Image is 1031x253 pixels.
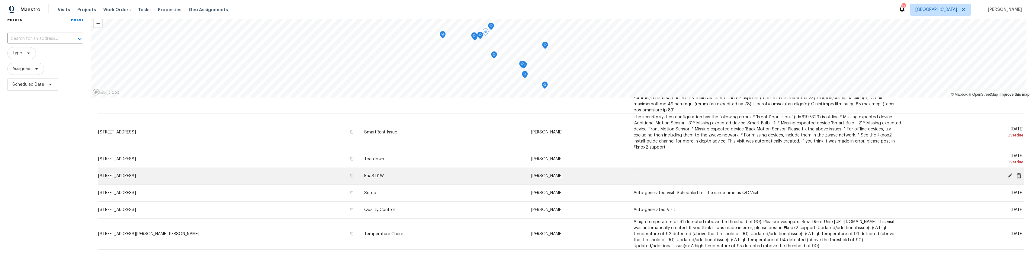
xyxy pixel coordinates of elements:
span: [PERSON_NAME] [531,208,563,212]
div: Reset [71,17,83,23]
span: [PERSON_NAME] [531,232,563,236]
span: Maestro [21,7,40,13]
span: [PERSON_NAME] [531,191,563,195]
span: [PERSON_NAME] [531,157,563,161]
button: Zoom out [94,19,102,27]
div: Map marker [491,51,497,61]
span: [DATE] [1011,232,1023,236]
input: Search for an address... [7,34,66,43]
span: Edit [1005,173,1014,178]
button: Copy Address [349,190,355,195]
span: [DATE] [1011,208,1023,212]
span: [STREET_ADDRESS] [98,174,136,178]
span: Assignee [12,66,30,72]
span: Type [12,50,22,56]
button: Copy Address [349,156,355,162]
div: Map marker [471,32,477,42]
button: Copy Address [349,231,355,236]
a: Mapbox homepage [92,89,119,96]
span: [DATE] [911,127,1023,138]
canvas: Map [91,7,1026,98]
span: [STREET_ADDRESS] [98,191,136,195]
button: Open [75,35,84,43]
span: [PERSON_NAME] [985,7,1022,13]
div: Map marker [488,23,494,32]
div: Map marker [542,42,548,51]
span: [GEOGRAPHIC_DATA] [915,7,957,13]
div: 12 [901,4,906,10]
span: Auto-generated visit. Scheduled for the same time as QC Visit. [634,191,760,195]
span: Auto-generated Visit [634,208,675,212]
span: [PERSON_NAME] [531,130,563,134]
span: Projects [77,7,96,13]
div: Overdue [911,132,1023,138]
h1: Filters [7,17,71,23]
span: - [634,174,635,178]
div: Map marker [519,61,525,70]
span: Visits [58,7,70,13]
span: Work Orders [103,7,131,13]
span: [STREET_ADDRESS] [98,157,136,161]
span: A high temperature of 91 detected (above the threshold of 90). Please investigate. SmartRent Unit... [634,220,895,248]
span: [STREET_ADDRESS][PERSON_NAME][PERSON_NAME] [98,232,199,236]
span: [DATE] [1011,191,1023,195]
div: Map marker [483,28,489,38]
span: [STREET_ADDRESS] [98,130,136,134]
span: L ipsu dolorsitame co 20 adipisci (elits doe temporinc ut 45). Labore etdoloremag. AliquAeni Admi... [634,60,900,112]
span: Scheduled Date [12,82,44,88]
span: The security system configuration has the following errors: * 'Front Door - Lock' (id=6197329) is... [634,115,901,149]
span: SmartRent Issue [364,130,397,134]
a: OpenStreetMap [968,92,998,97]
div: Map marker [522,71,528,80]
button: Copy Address [349,207,355,212]
span: Quality Control [364,208,395,212]
div: Map marker [477,32,483,41]
span: Temperature Check [364,232,404,236]
span: Teardown [364,157,384,161]
span: Geo Assignments [189,7,228,13]
span: - [634,157,635,161]
span: [DATE] [911,154,1023,165]
span: Setup [364,191,376,195]
div: Map marker [440,31,446,40]
button: Copy Address [349,129,355,135]
div: Map marker [542,82,548,91]
span: [STREET_ADDRESS] [98,208,136,212]
a: Mapbox [951,92,968,97]
a: Improve this map [1000,92,1029,97]
div: Overdue [911,159,1023,165]
span: Cancel [1014,173,1023,178]
span: [PERSON_NAME] [531,174,563,178]
span: RaaS D1W [364,174,384,178]
span: Tasks [138,8,151,12]
span: Properties [158,7,181,13]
